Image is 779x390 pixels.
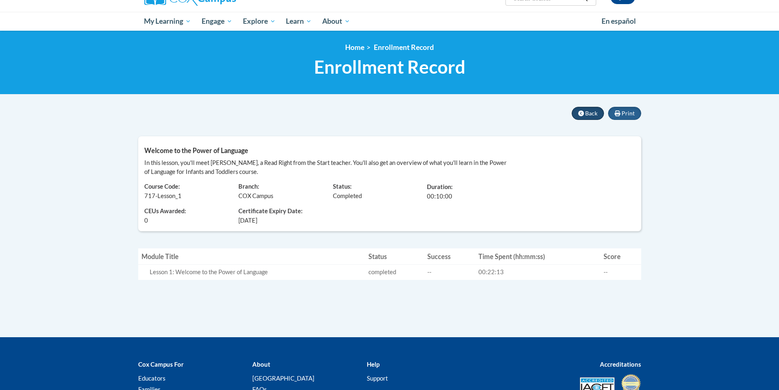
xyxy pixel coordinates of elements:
th: Score [600,248,641,265]
a: My Learning [139,12,197,31]
span: My Learning [144,16,191,26]
span: Print [622,110,635,117]
span: Status: [333,183,352,190]
span: Branch: [238,183,259,190]
span: [DATE] [238,216,257,225]
td: 00:22:13 [475,264,600,280]
span: 0 [144,216,148,225]
span: Back [585,110,597,117]
b: Accreditations [600,361,641,368]
b: Help [367,361,379,368]
b: Cox Campus For [138,361,184,368]
a: [GEOGRAPHIC_DATA] [252,374,314,382]
div: Lesson 1: Welcome to the Power of Language [150,268,362,277]
a: Learn [281,12,317,31]
span: Certificate Expiry Date: [238,207,321,216]
span: Completed [333,192,362,199]
b: About [252,361,270,368]
a: Engage [196,12,238,31]
td: -- [424,264,475,280]
span: 00:10:00 [427,193,452,200]
th: Success [424,248,475,265]
span: Enrollment Record [374,43,434,52]
button: Print [608,107,641,120]
a: En español [596,13,641,30]
a: Support [367,374,388,382]
span: Course Code: [144,183,180,190]
th: Time Spent (hh:mm:ss) [475,248,600,265]
div: Main menu [132,12,647,31]
span: 717-Lesson_1 [144,192,182,199]
a: About [317,12,355,31]
span: CEUs Awarded: [144,207,227,216]
span: About [322,16,350,26]
span: Enrollment Record [314,56,465,78]
th: Module Title [138,248,366,265]
span: COX Campus [238,192,273,199]
span: Engage [202,16,232,26]
span: En español [602,17,636,25]
span: Learn [286,16,312,26]
button: Back [572,107,604,120]
div: -- [604,268,638,277]
a: Home [345,43,364,52]
a: Educators [138,374,166,382]
th: Status [365,248,424,265]
span: Welcome to the Power of Language [144,147,248,154]
td: completed [365,264,424,280]
span: Duration: [427,183,453,190]
a: Explore [238,12,281,31]
span: In this lesson, you'll meet [PERSON_NAME], a Read Right from the Start teacher. You'll also get a... [144,159,507,175]
span: Explore [243,16,276,26]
